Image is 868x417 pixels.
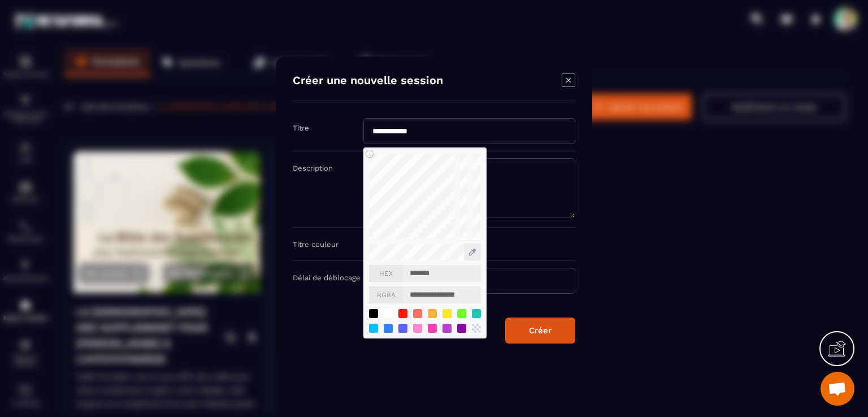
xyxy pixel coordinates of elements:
[369,286,403,303] span: RGBA
[821,372,854,406] a: Ouvrir le chat
[293,240,338,249] label: Titre couleur
[505,318,575,344] button: Créer
[293,124,309,132] label: Titre
[293,273,361,282] label: Délai de déblocage
[529,325,552,336] div: Créer
[293,164,333,172] label: Description
[369,265,403,282] span: HEX
[293,73,443,89] h4: Créer une nouvelle session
